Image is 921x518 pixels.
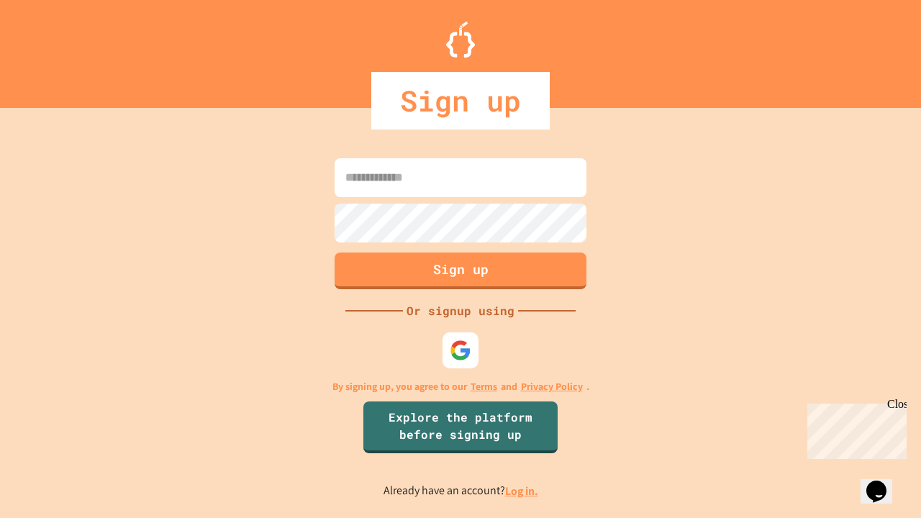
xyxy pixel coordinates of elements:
[332,379,589,394] p: By signing up, you agree to our and .
[371,72,550,129] div: Sign up
[471,379,497,394] a: Terms
[363,401,558,453] a: Explore the platform before signing up
[450,340,471,361] img: google-icon.svg
[505,483,538,499] a: Log in.
[802,398,907,459] iframe: chat widget
[6,6,99,91] div: Chat with us now!Close
[861,460,907,504] iframe: chat widget
[446,22,475,58] img: Logo.svg
[384,482,538,500] p: Already have an account?
[521,379,583,394] a: Privacy Policy
[403,302,518,319] div: Or signup using
[335,253,586,289] button: Sign up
